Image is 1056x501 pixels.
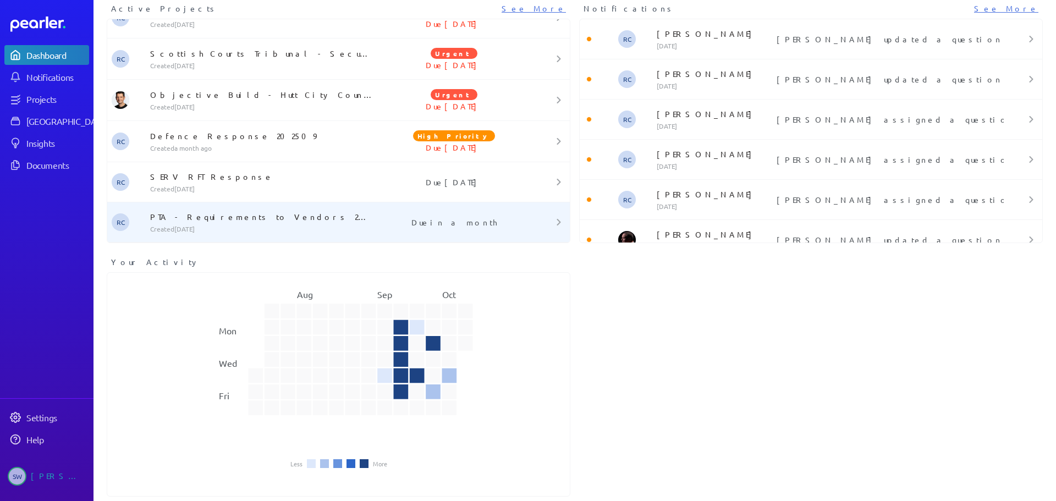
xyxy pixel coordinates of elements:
[26,434,88,445] div: Help
[777,74,999,85] p: [PERSON_NAME] updated a question
[219,390,229,401] text: Fri
[657,162,772,170] p: [DATE]
[777,34,999,45] p: [PERSON_NAME] updated a question
[777,234,999,245] p: [PERSON_NAME] updated a question
[26,71,88,82] div: Notifications
[297,289,313,300] text: Aug
[150,20,377,29] p: Created [DATE]
[618,70,636,88] span: Robert Craig
[4,463,89,490] a: SW[PERSON_NAME]
[10,16,89,32] a: Dashboard
[150,130,377,141] p: Defence Response 202509
[4,45,89,65] a: Dashboard
[150,48,377,59] p: Scottish Courts Tribunal - Security Questions
[584,3,675,14] span: Notifications
[377,59,531,70] p: Due [DATE]
[657,122,772,130] p: [DATE]
[502,3,566,14] a: See More
[657,189,772,200] p: [PERSON_NAME]
[150,102,377,111] p: Created [DATE]
[431,89,477,100] span: Urgent
[111,256,200,268] span: Your Activity
[26,159,88,170] div: Documents
[377,177,531,188] p: Due [DATE]
[290,460,302,467] li: Less
[150,144,377,152] p: Created a month ago
[777,154,999,165] p: [PERSON_NAME] assigned a question to you
[442,289,457,300] text: Oct
[26,137,88,148] div: Insights
[4,111,89,131] a: [GEOGRAPHIC_DATA]
[657,28,772,39] p: [PERSON_NAME]
[413,130,495,141] span: High Priority
[112,173,129,191] span: Robert Craig
[657,81,772,90] p: [DATE]
[4,430,89,449] a: Help
[26,115,108,126] div: [GEOGRAPHIC_DATA]
[657,229,772,240] p: [PERSON_NAME]
[4,89,89,109] a: Projects
[618,30,636,48] span: Robert Craig
[4,155,89,175] a: Documents
[377,289,392,300] text: Sep
[377,18,531,29] p: Due [DATE]
[657,108,772,119] p: [PERSON_NAME]
[4,408,89,427] a: Settings
[219,357,237,368] text: Wed
[150,61,377,70] p: Created [DATE]
[657,242,772,251] p: [DATE]
[777,194,999,205] p: [PERSON_NAME] assigned a question to you
[618,191,636,208] span: Robert Craig
[618,231,636,249] img: Ryan Baird
[26,93,88,104] div: Projects
[112,50,129,68] span: Robert Craig
[112,213,129,231] span: Robert Craig
[377,101,531,112] p: Due [DATE]
[111,3,218,14] span: Active Projects
[618,151,636,168] span: Robert Craig
[112,91,129,109] img: James Layton
[26,49,88,60] div: Dashboard
[4,133,89,153] a: Insights
[373,460,387,467] li: More
[657,202,772,211] p: [DATE]
[150,89,377,100] p: Objective Build - Hutt City Council
[377,217,531,228] p: Due in a month
[618,111,636,128] span: Robert Craig
[31,467,86,486] div: [PERSON_NAME]
[777,114,999,125] p: [PERSON_NAME] assigned a question to you
[657,148,772,159] p: [PERSON_NAME]
[112,133,129,150] span: Robert Craig
[150,171,377,182] p: SERV RFT Response
[26,412,88,423] div: Settings
[8,467,26,486] span: Steve Whittington
[150,224,377,233] p: Created [DATE]
[150,211,377,222] p: PTA - Requirements to Vendors 202509 - PoC
[974,3,1038,14] a: See More
[657,68,772,79] p: [PERSON_NAME]
[377,142,531,153] p: Due [DATE]
[4,67,89,87] a: Notifications
[219,325,237,336] text: Mon
[657,41,772,50] p: [DATE]
[150,184,377,193] p: Created [DATE]
[431,48,477,59] span: Urgent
